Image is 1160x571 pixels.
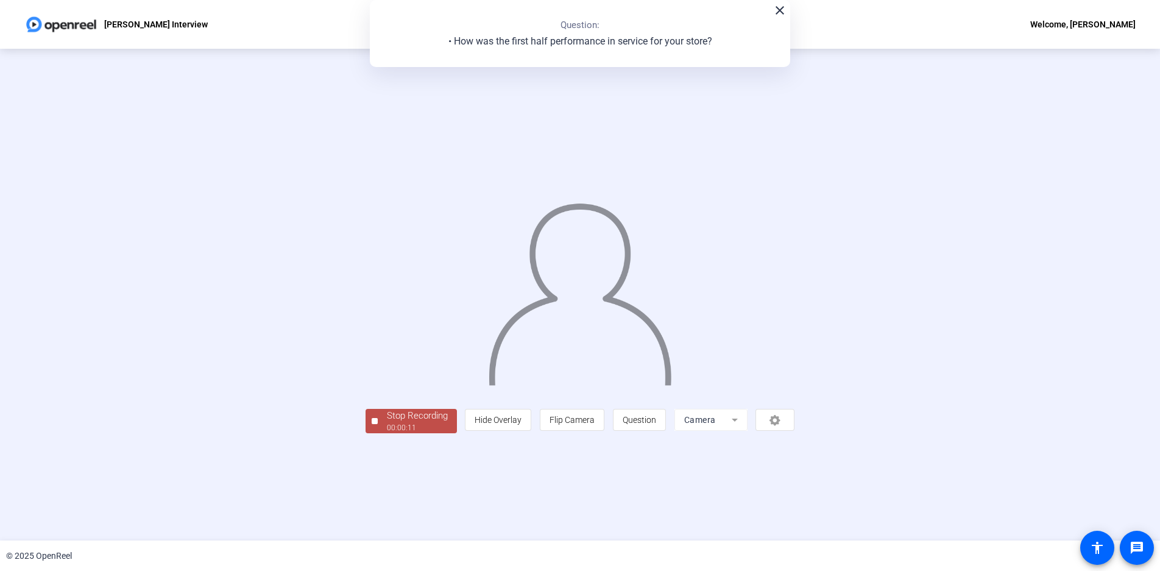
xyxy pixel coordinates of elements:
[487,192,673,385] img: overlay
[773,3,787,18] mat-icon: close
[1130,541,1144,555] mat-icon: message
[475,415,522,425] span: Hide Overlay
[1090,541,1105,555] mat-icon: accessibility
[1030,17,1136,32] div: Welcome, [PERSON_NAME]
[24,12,98,37] img: OpenReel logo
[387,409,448,423] div: Stop Recording
[6,550,72,562] div: © 2025 OpenReel
[550,415,595,425] span: Flip Camera
[448,34,712,49] p: • How was the first half performance in service for your store?
[540,409,604,431] button: Flip Camera
[104,17,208,32] p: [PERSON_NAME] Interview
[623,415,656,425] span: Question
[465,409,531,431] button: Hide Overlay
[387,422,448,433] div: 00:00:11
[366,409,457,434] button: Stop Recording00:00:11
[561,18,599,32] p: Question:
[613,409,666,431] button: Question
